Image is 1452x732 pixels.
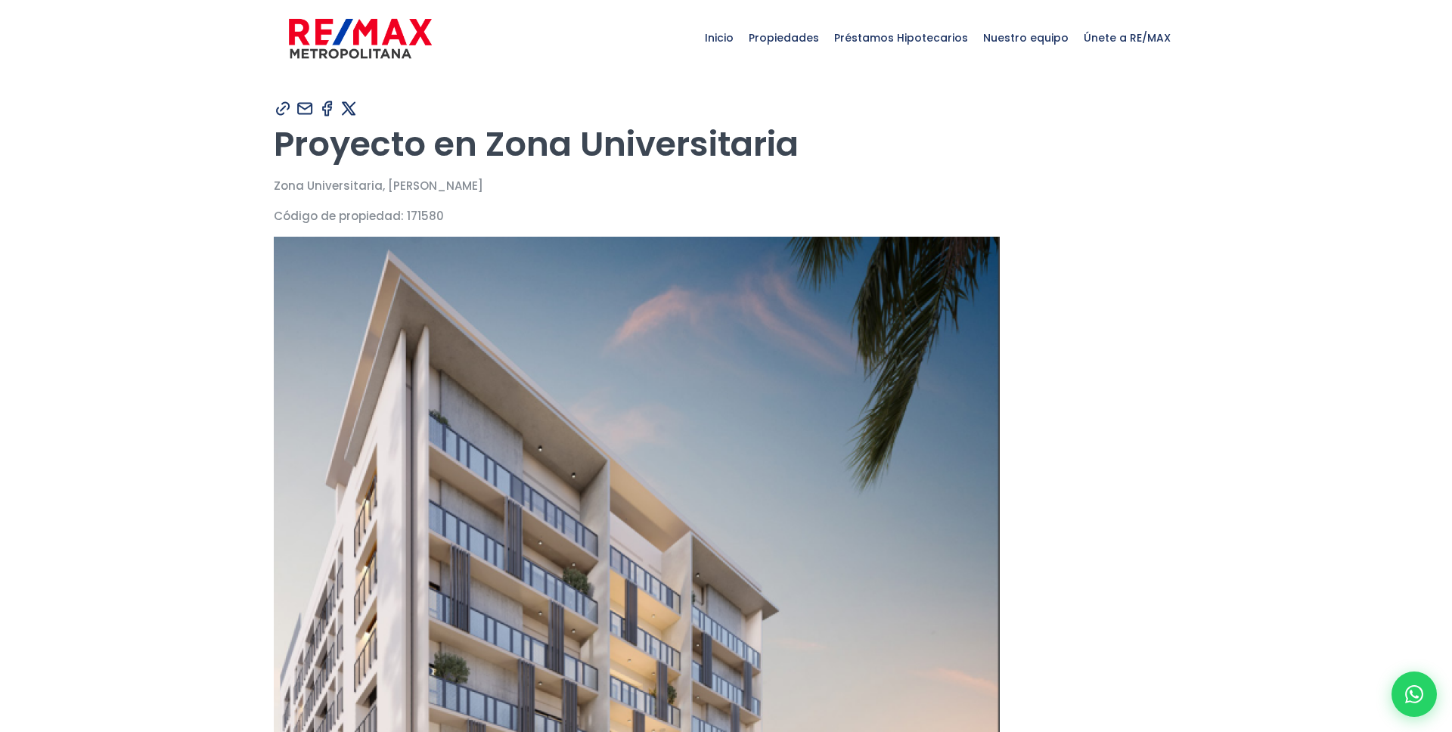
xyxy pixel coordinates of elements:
img: remax-metropolitana-logo [289,16,432,61]
img: Compartir [274,99,293,118]
span: Propiedades [741,15,827,60]
span: Inicio [697,15,741,60]
img: Compartir [296,99,315,118]
p: Zona Universitaria, [PERSON_NAME] [274,176,1178,195]
img: Compartir [318,99,337,118]
img: Compartir [340,99,358,118]
span: 171580 [407,208,444,224]
span: Código de propiedad: [274,208,404,224]
span: Nuestro equipo [976,15,1076,60]
span: Únete a RE/MAX [1076,15,1178,60]
span: Préstamos Hipotecarios [827,15,976,60]
h1: Proyecto en Zona Universitaria [274,123,1178,165]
